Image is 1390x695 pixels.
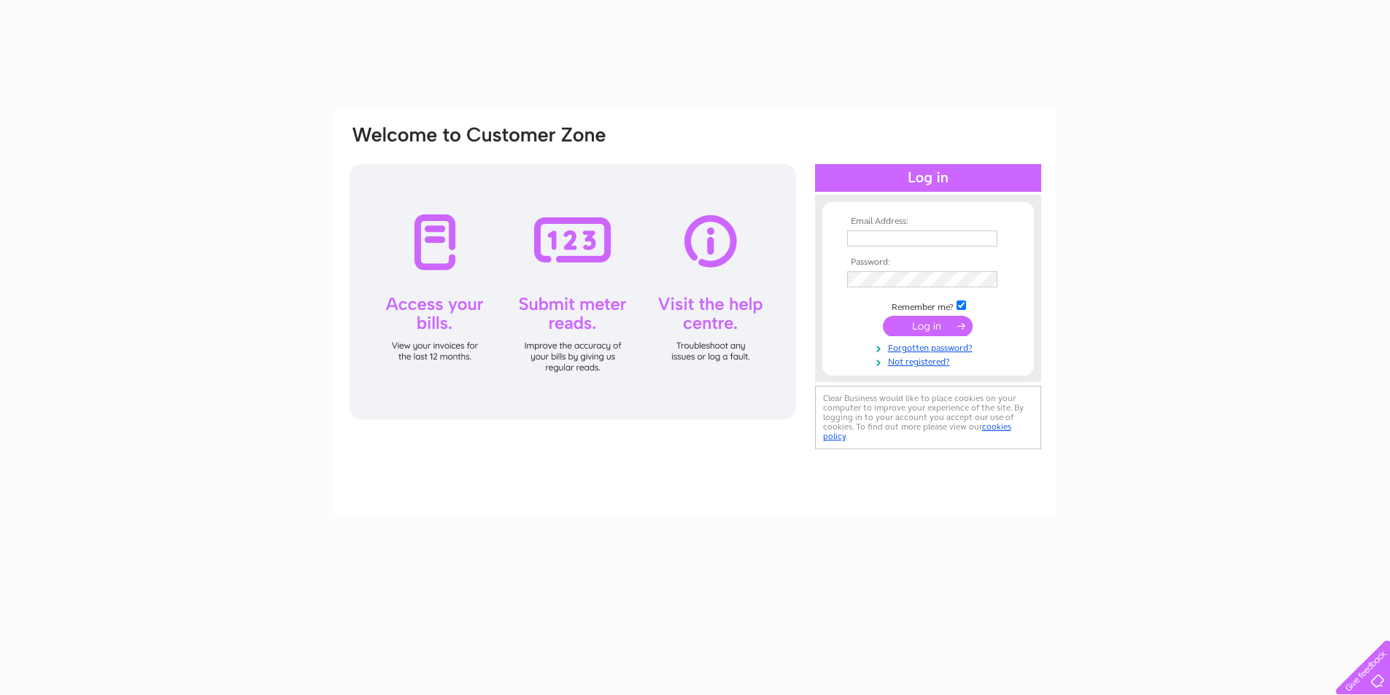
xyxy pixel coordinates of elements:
[883,316,973,336] input: Submit
[843,298,1013,313] td: Remember me?
[847,354,1013,368] a: Not registered?
[847,340,1013,354] a: Forgotten password?
[843,217,1013,227] th: Email Address:
[823,422,1011,441] a: cookies policy
[843,257,1013,268] th: Password:
[815,386,1041,449] div: Clear Business would like to place cookies on your computer to improve your experience of the sit...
